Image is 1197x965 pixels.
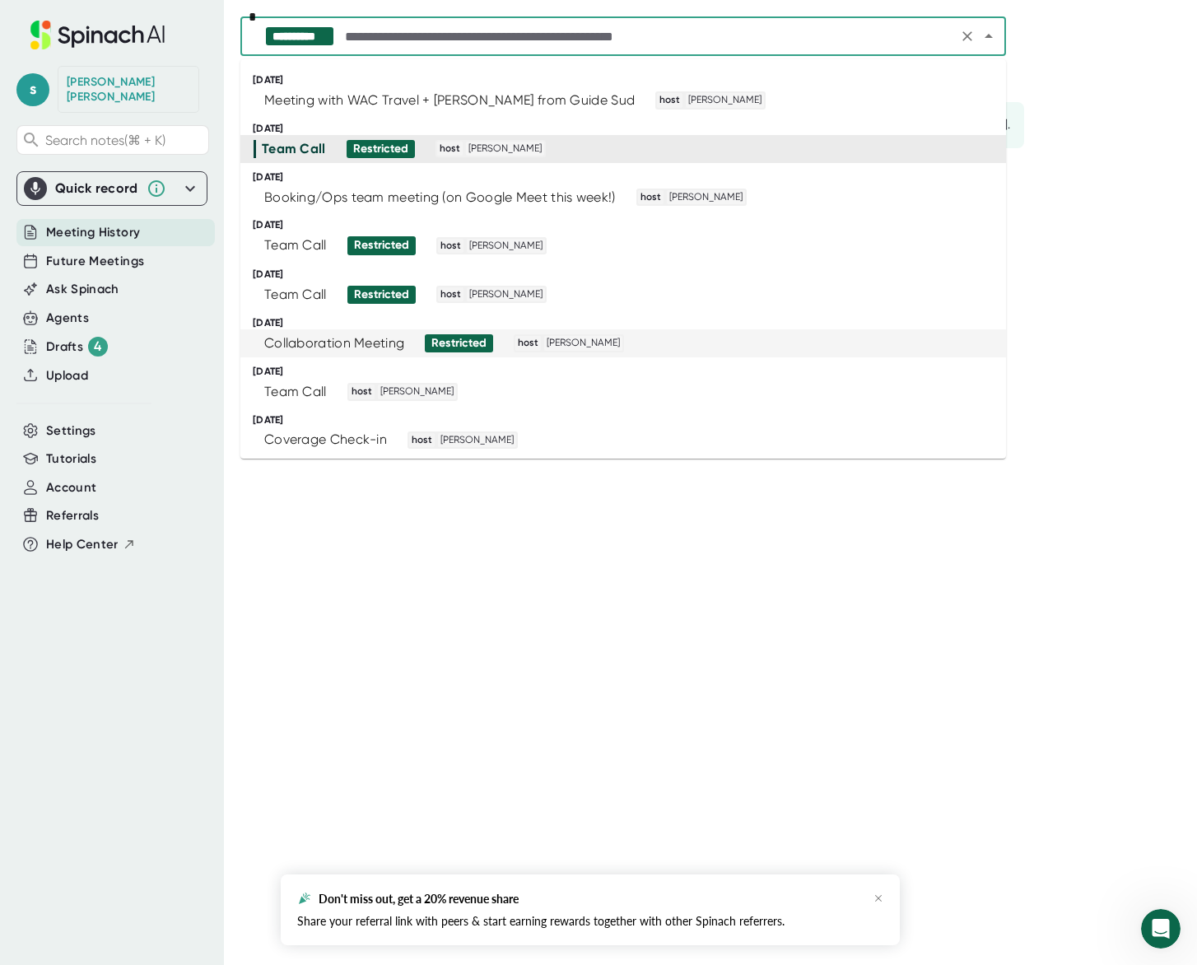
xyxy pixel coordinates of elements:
[45,133,165,148] span: Search notes (⌘ + K)
[46,337,108,357] button: Drafts 4
[253,414,1006,427] div: [DATE]
[46,252,144,271] button: Future Meetings
[88,337,108,357] div: 4
[437,142,463,156] span: host
[24,172,200,205] div: Quick record
[467,239,545,254] span: [PERSON_NAME]
[46,337,108,357] div: Drafts
[409,433,435,448] span: host
[46,280,119,299] button: Ask Spinach
[431,336,487,351] div: Restricted
[253,317,1006,329] div: [DATE]
[544,336,622,351] span: [PERSON_NAME]
[956,25,979,48] button: Clear
[515,336,541,351] span: host
[46,309,89,328] button: Agents
[438,239,463,254] span: host
[686,93,764,108] span: [PERSON_NAME]
[438,287,463,302] span: host
[264,384,327,400] div: Team Call
[46,535,136,554] button: Help Center
[466,142,544,156] span: [PERSON_NAME]
[264,92,635,109] div: Meeting with WAC Travel + [PERSON_NAME] from Guide Sud
[55,180,138,197] div: Quick record
[638,190,664,205] span: host
[46,223,140,242] button: Meeting History
[46,366,88,385] button: Upload
[264,237,327,254] div: Team Call
[46,535,119,554] span: Help Center
[977,25,1000,48] button: Close
[253,268,1006,281] div: [DATE]
[253,219,1006,231] div: [DATE]
[349,385,375,399] span: host
[253,123,1006,135] div: [DATE]
[46,450,96,469] button: Tutorials
[353,142,408,156] div: Restricted
[46,478,96,497] button: Account
[46,422,96,441] button: Settings
[438,433,516,448] span: [PERSON_NAME]
[264,431,387,448] div: Coverage Check-in
[253,74,1006,86] div: [DATE]
[253,171,1006,184] div: [DATE]
[46,506,99,525] button: Referrals
[67,75,190,104] div: Sarah Hammond
[657,93,682,108] span: host
[264,287,327,303] div: Team Call
[467,287,545,302] span: [PERSON_NAME]
[264,189,616,206] div: Booking/Ops team meeting (on Google Meet this week!)
[354,238,409,253] div: Restricted
[253,366,1006,378] div: [DATE]
[354,287,409,302] div: Restricted
[262,141,326,157] div: Team Call
[667,190,745,205] span: [PERSON_NAME]
[16,73,49,106] span: s
[378,385,456,399] span: [PERSON_NAME]
[1141,909,1181,949] iframe: Intercom live chat
[264,335,404,352] div: Collaboration Meeting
